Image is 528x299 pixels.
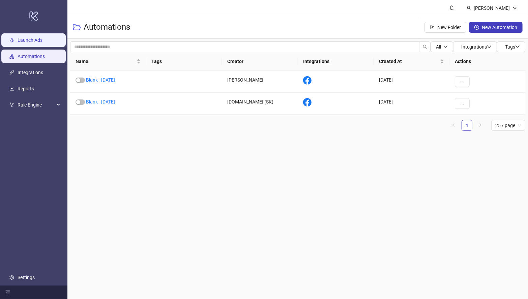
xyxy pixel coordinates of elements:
[424,22,466,33] button: New Folder
[18,54,45,59] a: Automations
[18,86,34,91] a: Reports
[9,102,14,107] span: fork
[469,22,523,33] button: New Automation
[482,25,517,30] span: New Automation
[512,6,517,10] span: down
[460,79,464,84] span: ...
[374,93,449,115] div: [DATE]
[449,5,454,10] span: bell
[448,120,459,131] li: Previous Page
[222,71,298,93] div: [PERSON_NAME]
[448,120,459,131] button: left
[461,44,492,50] span: Integrations
[374,52,449,71] th: Created At
[505,44,520,50] span: Tags
[18,70,43,75] a: Integrations
[466,6,471,10] span: user
[455,76,470,87] button: ...
[70,52,146,71] th: Name
[487,44,492,49] span: down
[5,290,10,295] span: menu-fold
[437,25,461,30] span: New Folder
[146,52,222,71] th: Tags
[76,58,135,65] span: Name
[423,44,428,49] span: search
[462,120,472,131] li: 1
[453,41,497,52] button: Integrationsdown
[460,101,464,106] span: ...
[455,98,470,109] button: ...
[379,58,439,65] span: Created At
[436,44,441,50] span: All
[18,37,42,43] a: Launch Ads
[475,120,486,131] button: right
[478,123,482,127] span: right
[474,25,479,30] span: plus-circle
[462,120,472,130] a: 1
[298,52,374,71] th: Integrations
[475,120,486,131] li: Next Page
[18,275,35,280] a: Settings
[18,98,55,112] span: Rule Engine
[222,93,298,115] div: [DOMAIN_NAME] (SK)
[451,123,456,127] span: left
[449,52,525,71] th: Actions
[471,4,512,12] div: [PERSON_NAME]
[515,44,520,49] span: down
[374,71,449,93] div: [DATE]
[430,25,435,30] span: folder-add
[86,99,115,104] a: Blank - [DATE]
[84,22,130,33] h3: Automations
[497,41,525,52] button: Tagsdown
[73,23,81,31] span: folder-open
[431,41,453,52] button: Alldown
[222,52,298,71] th: Creator
[86,77,115,83] a: Blank - [DATE]
[495,120,521,130] span: 25 / page
[491,120,525,131] div: Page Size
[444,45,448,49] span: down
